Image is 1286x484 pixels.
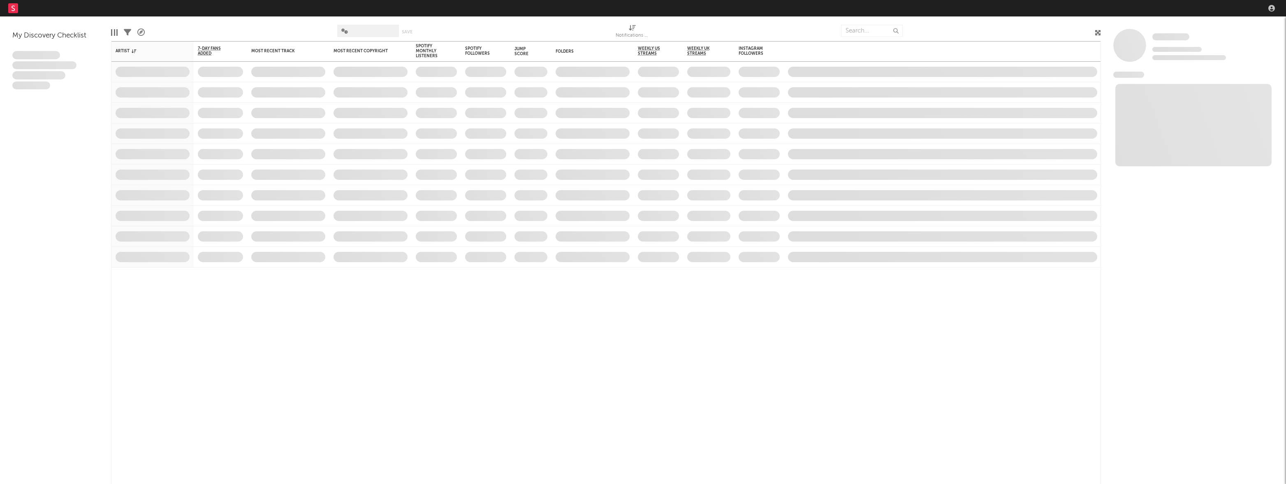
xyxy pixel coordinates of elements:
span: 7-Day Fans Added [198,46,231,56]
div: Artist [116,49,177,54]
div: Folders [556,49,617,54]
div: Spotify Followers [465,46,494,56]
div: Edit Columns [111,21,118,44]
input: Search... [841,25,903,37]
div: Jump Score [514,47,535,56]
div: Most Recent Copyright [334,49,395,54]
button: Save [402,30,412,34]
span: Weekly US Streams [638,46,667,56]
div: A&R Pipeline [137,21,145,44]
div: Notifications (Artist) [616,31,649,41]
a: Some Artist [1152,33,1189,41]
span: Integer aliquet in purus et [12,61,76,70]
div: Notifications (Artist) [616,21,649,44]
div: My Discovery Checklist [12,31,99,41]
span: News Feed [1113,72,1144,78]
div: Filters [124,21,131,44]
span: Aliquam viverra [12,81,50,90]
span: Praesent ac interdum [12,71,65,79]
span: Weekly UK Streams [687,46,718,56]
div: Most Recent Track [251,49,313,54]
span: Tracking Since: [DATE] [1152,47,1202,52]
span: 0 fans last week [1152,55,1226,60]
div: Spotify Monthly Listeners [416,44,445,58]
span: Some Artist [1152,33,1189,40]
div: Instagram Followers [739,46,767,56]
span: Lorem ipsum dolor [12,51,60,59]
